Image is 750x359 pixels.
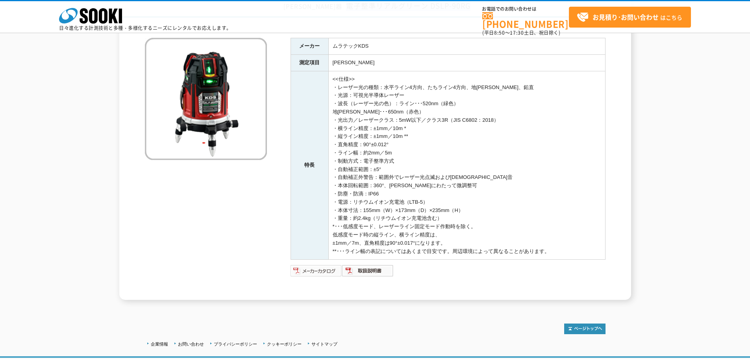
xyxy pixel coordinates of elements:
td: ムラテックKDS [328,38,605,55]
th: メーカー [291,38,328,55]
img: メーカーカタログ [291,264,342,277]
span: 17:30 [510,29,524,36]
a: 企業情報 [151,342,168,346]
th: 特長 [291,71,328,260]
span: 8:50 [494,29,505,36]
a: お問い合わせ [178,342,204,346]
a: サイトマップ [311,342,337,346]
td: [PERSON_NAME] [328,54,605,71]
a: [PHONE_NUMBER] [482,12,569,28]
a: 取扱説明書 [342,270,394,276]
a: お見積り･お問い合わせはこちら [569,7,691,28]
img: 電子整準リアルグリーン DSLP-90RG [145,38,267,160]
th: 測定項目 [291,54,328,71]
span: お電話でのお問い合わせは [482,7,569,11]
span: はこちら [577,11,682,23]
a: プライバシーポリシー [214,342,257,346]
td: <<仕様>> ・レーザー光の種類：水平ライン4方向、たちライン4方向、地[PERSON_NAME]、鉛直 ・光源：可視光半導体レーザー ・波長（レーザー光の色）：ライン･･･520nm（緑色） ... [328,71,605,260]
a: メーカーカタログ [291,270,342,276]
img: 取扱説明書 [342,264,394,277]
strong: お見積り･お問い合わせ [593,12,659,22]
img: トップページへ [564,324,606,334]
p: 日々進化する計測技術と多種・多様化するニーズにレンタルでお応えします。 [59,26,231,30]
span: (平日 ～ 土日、祝日除く) [482,29,560,36]
a: クッキーポリシー [267,342,302,346]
